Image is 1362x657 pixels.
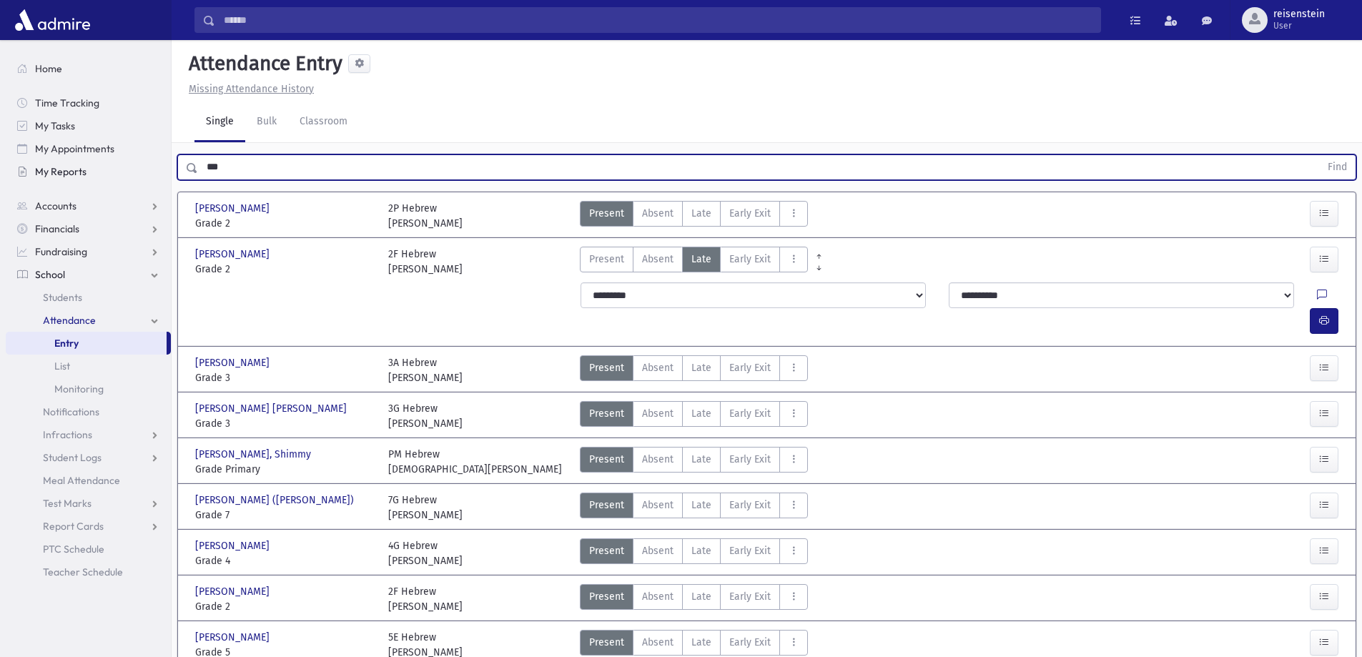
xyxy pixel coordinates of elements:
[43,520,104,533] span: Report Cards
[642,543,673,558] span: Absent
[195,201,272,216] span: [PERSON_NAME]
[589,406,624,421] span: Present
[6,114,171,137] a: My Tasks
[6,515,171,538] a: Report Cards
[729,360,771,375] span: Early Exit
[589,360,624,375] span: Present
[729,543,771,558] span: Early Exit
[35,245,87,258] span: Fundraising
[580,247,808,277] div: AttTypes
[54,360,70,372] span: List
[195,262,374,277] span: Grade 2
[43,291,82,304] span: Students
[195,493,357,508] span: [PERSON_NAME] ([PERSON_NAME])
[6,560,171,583] a: Teacher Schedule
[580,493,808,523] div: AttTypes
[6,446,171,469] a: Student Logs
[195,630,272,645] span: [PERSON_NAME]
[195,370,374,385] span: Grade 3
[6,332,167,355] a: Entry
[35,268,65,281] span: School
[691,543,711,558] span: Late
[1273,20,1325,31] span: User
[6,377,171,400] a: Monitoring
[43,543,104,555] span: PTC Schedule
[43,451,102,464] span: Student Logs
[195,216,374,231] span: Grade 2
[1319,155,1356,179] button: Find
[729,589,771,604] span: Early Exit
[6,240,171,263] a: Fundraising
[54,337,79,350] span: Entry
[691,498,711,513] span: Late
[6,538,171,560] a: PTC Schedule
[642,252,673,267] span: Absent
[691,406,711,421] span: Late
[195,584,272,599] span: [PERSON_NAME]
[43,497,92,510] span: Test Marks
[6,57,171,80] a: Home
[642,406,673,421] span: Absent
[580,584,808,614] div: AttTypes
[35,119,75,132] span: My Tasks
[195,462,374,477] span: Grade Primary
[580,538,808,568] div: AttTypes
[388,401,463,431] div: 3G Hebrew [PERSON_NAME]
[388,201,463,231] div: 2P Hebrew [PERSON_NAME]
[35,142,114,155] span: My Appointments
[11,6,94,34] img: AdmirePro
[729,406,771,421] span: Early Exit
[580,447,808,477] div: AttTypes
[43,474,120,487] span: Meal Attendance
[43,405,99,418] span: Notifications
[6,492,171,515] a: Test Marks
[43,428,92,441] span: Infractions
[691,252,711,267] span: Late
[35,199,77,212] span: Accounts
[589,206,624,221] span: Present
[195,401,350,416] span: [PERSON_NAME] [PERSON_NAME]
[6,194,171,217] a: Accounts
[642,498,673,513] span: Absent
[6,423,171,446] a: Infractions
[189,83,314,95] u: Missing Attendance History
[6,137,171,160] a: My Appointments
[183,83,314,95] a: Missing Attendance History
[388,247,463,277] div: 2F Hebrew [PERSON_NAME]
[729,206,771,221] span: Early Exit
[589,543,624,558] span: Present
[589,498,624,513] span: Present
[195,553,374,568] span: Grade 4
[691,635,711,650] span: Late
[35,165,87,178] span: My Reports
[642,206,673,221] span: Absent
[6,217,171,240] a: Financials
[215,7,1100,33] input: Search
[388,447,562,477] div: PM Hebrew [DEMOGRAPHIC_DATA][PERSON_NAME]
[6,355,171,377] a: List
[6,400,171,423] a: Notifications
[729,252,771,267] span: Early Exit
[43,314,96,327] span: Attendance
[729,452,771,467] span: Early Exit
[691,589,711,604] span: Late
[183,51,342,76] h5: Attendance Entry
[35,62,62,75] span: Home
[642,589,673,604] span: Absent
[35,222,79,235] span: Financials
[6,286,171,309] a: Students
[6,309,171,332] a: Attendance
[6,263,171,286] a: School
[580,201,808,231] div: AttTypes
[589,635,624,650] span: Present
[288,102,359,142] a: Classroom
[195,599,374,614] span: Grade 2
[388,493,463,523] div: 7G Hebrew [PERSON_NAME]
[589,452,624,467] span: Present
[729,498,771,513] span: Early Exit
[580,355,808,385] div: AttTypes
[691,360,711,375] span: Late
[245,102,288,142] a: Bulk
[195,416,374,431] span: Grade 3
[691,452,711,467] span: Late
